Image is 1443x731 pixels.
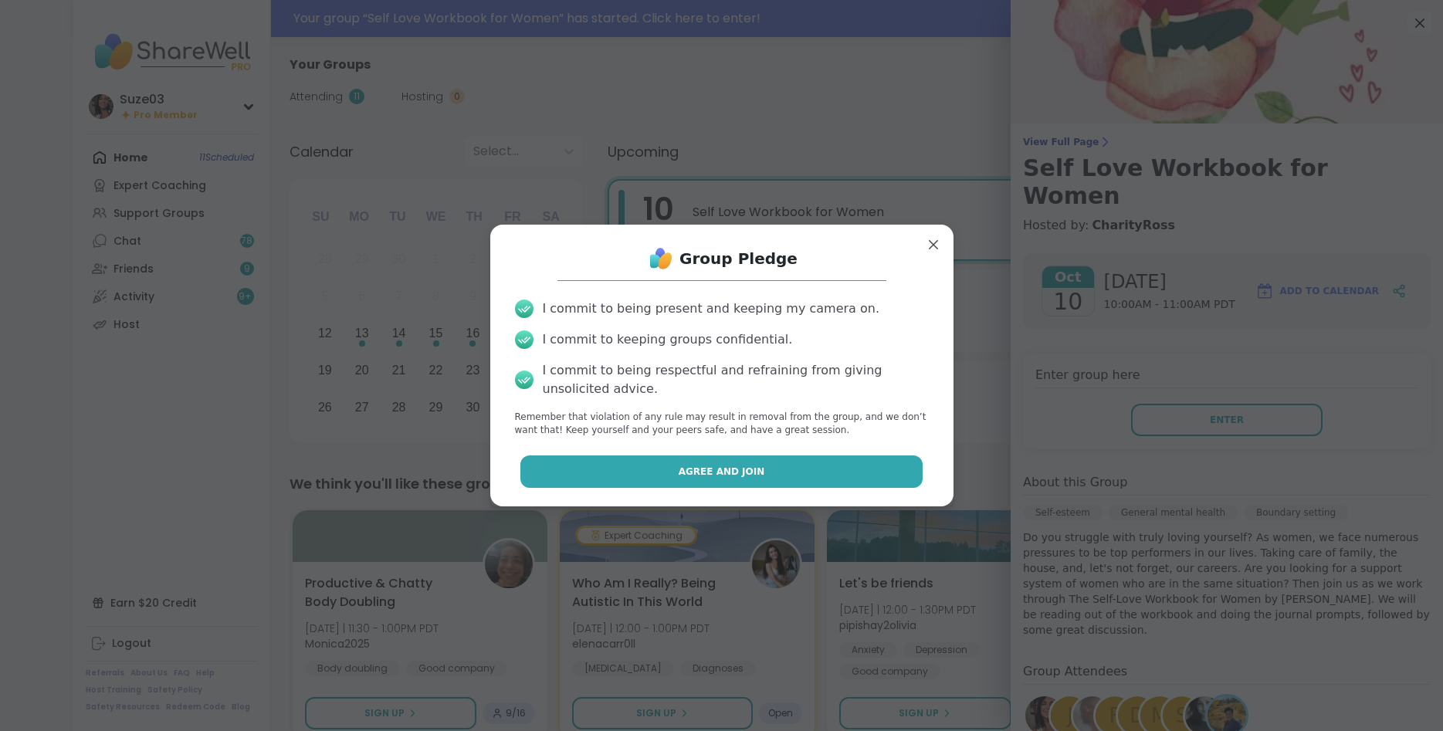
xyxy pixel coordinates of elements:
[679,248,798,269] h1: Group Pledge
[645,243,676,274] img: ShareWell Logo
[515,411,929,437] p: Remember that violation of any rule may result in removal from the group, and we don’t want that!...
[679,465,765,479] span: Agree and Join
[543,330,793,349] div: I commit to keeping groups confidential.
[520,455,923,488] button: Agree and Join
[543,361,929,398] div: I commit to being respectful and refraining from giving unsolicited advice.
[543,300,879,318] div: I commit to being present and keeping my camera on.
